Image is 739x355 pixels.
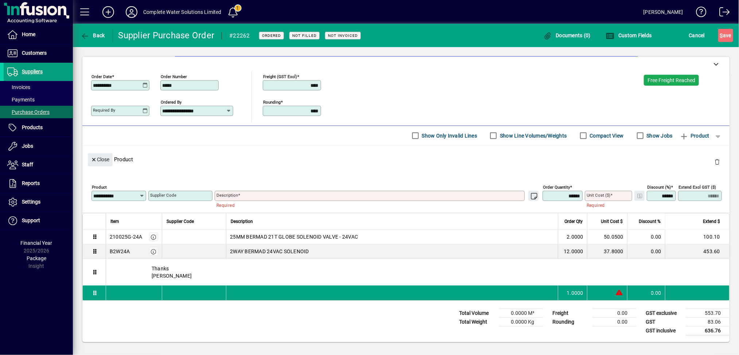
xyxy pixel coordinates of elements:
span: Not Filled [292,33,317,38]
td: 0.0000 M³ [499,309,543,317]
app-page-header-button: Back [73,29,113,42]
span: Close [91,154,110,166]
mat-label: Unit Cost ($) [587,193,610,198]
button: Close [88,153,113,166]
a: Reports [4,174,73,193]
mat-label: Supplier Code [150,193,176,198]
button: Add [97,5,120,19]
span: Invoices [7,84,30,90]
a: Knowledge Base [691,1,707,25]
td: 100.10 [665,230,729,244]
mat-label: Ordered by [161,99,181,104]
span: Jobs [22,143,33,149]
label: Show Only Invalid Lines [421,132,477,139]
a: Settings [4,193,73,211]
td: 50.0500 [587,230,627,244]
mat-label: Rounding [263,99,281,104]
span: Not Invoiced [328,33,358,38]
a: Home [4,26,73,44]
span: Suppliers [22,69,43,74]
td: GST [642,317,686,326]
td: 1.0000 [558,286,587,300]
div: Product [82,146,730,173]
td: 0.00 [627,244,665,259]
a: Staff [4,156,73,174]
div: 210025G-24A [110,233,142,240]
a: Jobs [4,137,73,155]
label: Compact View [589,132,624,139]
mat-label: Order date [91,74,112,79]
span: Home [22,31,35,37]
button: Delete [708,153,726,171]
span: Staff [22,162,33,167]
td: Freight [549,309,593,317]
span: Order Qty [564,217,583,225]
button: Save [718,29,733,42]
div: B2W24A [110,248,130,255]
span: Supplier Code [167,217,194,225]
button: Cancel [687,29,707,42]
mat-label: Extend excl GST ($) [679,184,716,189]
td: GST inclusive [642,326,686,335]
a: Customers [4,44,73,62]
td: 37.8000 [587,244,627,259]
td: 2.0000 [558,230,587,244]
div: Thanks [PERSON_NAME] [106,259,729,285]
span: Financial Year [21,240,52,246]
span: Item [110,217,119,225]
a: Products [4,119,73,137]
app-page-header-button: Delete [708,158,726,165]
td: GST exclusive [642,309,686,317]
span: Cancel [689,30,705,41]
mat-label: Description [216,193,238,198]
td: Total Weight [455,317,499,326]
span: Back [81,32,105,38]
span: Package [27,255,46,261]
a: Invoices [4,81,73,93]
td: 12.0000 [558,244,587,259]
a: Payments [4,93,73,106]
button: Custom Fields [604,29,654,42]
div: Complete Water Solutions Limited [143,6,222,18]
td: Rounding [549,317,593,326]
span: 25MM BERMAD 21T GLOBE SOLENOID VALVE - 24VAC [230,233,358,240]
span: Custom Fields [606,32,652,38]
span: Extend $ [703,217,720,225]
span: Purchase Orders [7,109,50,115]
td: 0.00 [593,309,636,317]
span: Documents (0) [543,32,591,38]
td: 0.0000 Kg [499,317,543,326]
span: Settings [22,199,40,205]
span: Support [22,217,40,223]
div: Supplier Purchase Order [118,30,215,41]
mat-label: Freight (GST excl) [263,74,297,79]
span: Customers [22,50,47,56]
td: 0.00 [593,317,636,326]
td: 553.70 [686,309,730,317]
span: 2WAY BERMAD 24VAC SOLENOID [230,248,309,255]
span: Unit Cost $ [601,217,623,225]
a: Support [4,212,73,230]
label: Show Jobs [645,132,673,139]
mat-label: Order Quantity [543,184,570,189]
button: Documents (0) [541,29,593,42]
div: [PERSON_NAME] [644,6,683,18]
label: Show Line Volumes/Weights [498,132,567,139]
span: Description [231,217,253,225]
span: Products [22,124,43,130]
div: #22262 [229,30,250,42]
mat-label: Required by [93,108,115,113]
td: 83.06 [686,317,730,326]
span: Payments [7,97,35,103]
span: ave [720,30,731,41]
mat-error: Required [216,201,535,209]
button: Back [79,29,107,42]
a: Purchase Orders [4,106,73,118]
td: Total Volume [455,309,499,317]
mat-label: Order number [161,74,187,79]
mat-label: Product [92,184,107,189]
span: Reports [22,180,40,186]
td: 0.00 [627,286,665,300]
app-page-header-button: Close [86,156,114,162]
td: 453.60 [665,244,729,259]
